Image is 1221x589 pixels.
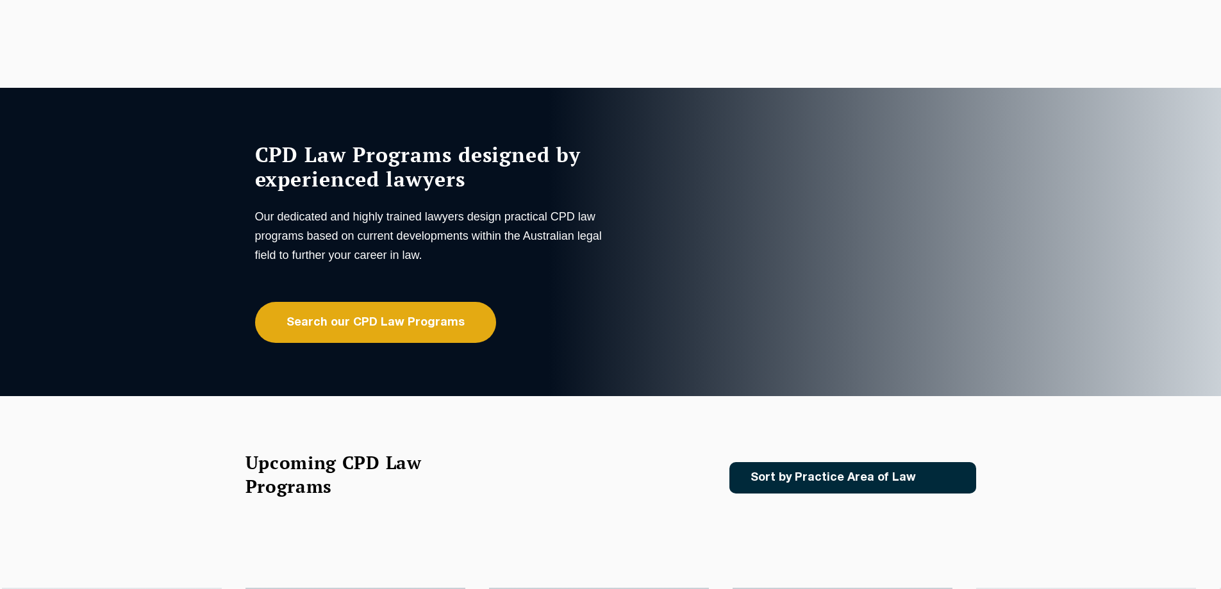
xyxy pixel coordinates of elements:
h1: CPD Law Programs designed by experienced lawyers [255,142,608,191]
img: Icon [936,472,951,483]
a: Search our CPD Law Programs [255,302,496,343]
h2: Upcoming CPD Law Programs [245,451,454,498]
p: Our dedicated and highly trained lawyers design practical CPD law programs based on current devel... [255,207,608,265]
a: Sort by Practice Area of Law [729,462,976,494]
